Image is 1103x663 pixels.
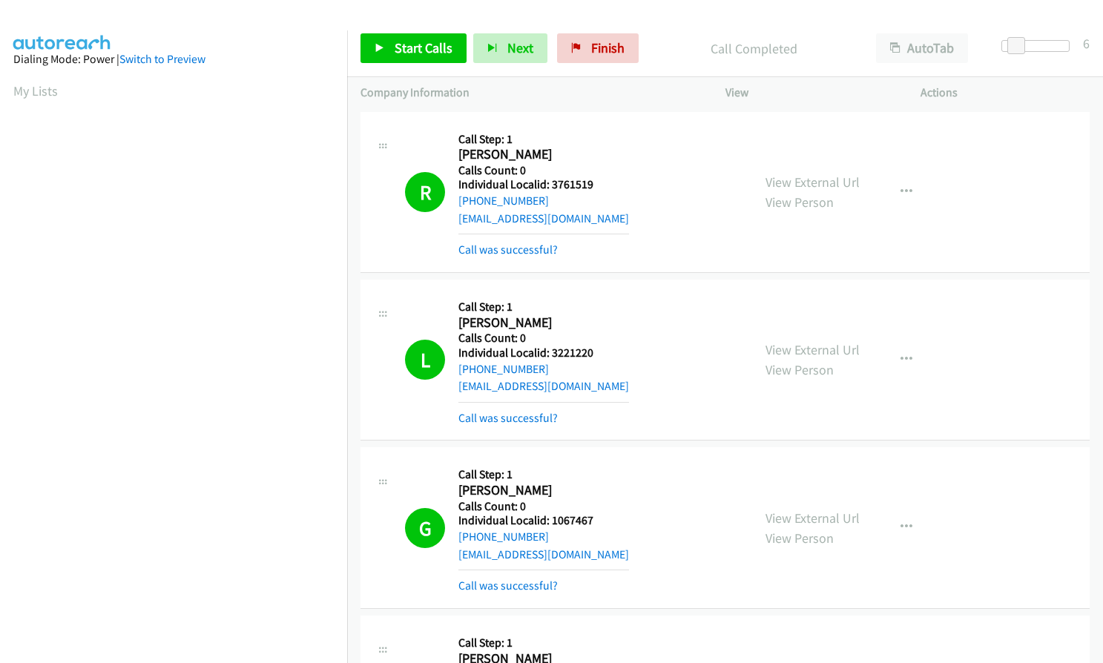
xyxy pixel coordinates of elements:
[458,530,549,544] a: [PHONE_NUMBER]
[765,530,834,547] a: View Person
[458,482,612,499] h2: [PERSON_NAME]
[458,331,629,346] h5: Calls Count: 0
[458,300,629,314] h5: Call Step: 1
[360,33,467,63] a: Start Calls
[876,33,968,63] button: AutoTab
[921,84,1090,102] p: Actions
[458,346,629,360] h5: Individual Localid: 3221220
[458,467,629,482] h5: Call Step: 1
[458,163,629,178] h5: Calls Count: 0
[458,243,558,257] a: Call was successful?
[458,177,629,192] h5: Individual Localid: 3761519
[458,636,629,650] h5: Call Step: 1
[765,361,834,378] a: View Person
[765,341,860,358] a: View External Url
[13,82,58,99] a: My Lists
[557,33,639,63] a: Finish
[360,84,699,102] p: Company Information
[458,362,549,376] a: [PHONE_NUMBER]
[765,509,860,527] a: View External Url
[765,194,834,211] a: View Person
[458,314,612,331] h2: [PERSON_NAME]
[1083,33,1090,53] div: 6
[458,146,612,163] h2: [PERSON_NAME]
[1060,272,1103,390] iframe: Resource Center
[458,411,558,425] a: Call was successful?
[458,211,629,225] a: [EMAIL_ADDRESS][DOMAIN_NAME]
[458,132,629,147] h5: Call Step: 1
[458,578,558,593] a: Call was successful?
[458,194,549,208] a: [PHONE_NUMBER]
[405,172,445,212] h1: R
[725,84,895,102] p: View
[13,50,334,68] div: Dialing Mode: Power |
[405,508,445,548] h1: G
[659,39,849,59] p: Call Completed
[507,39,533,56] span: Next
[473,33,547,63] button: Next
[458,513,629,528] h5: Individual Localid: 1067467
[405,340,445,380] h1: L
[458,499,629,514] h5: Calls Count: 0
[765,174,860,191] a: View External Url
[119,52,205,66] a: Switch to Preview
[395,39,452,56] span: Start Calls
[458,379,629,393] a: [EMAIL_ADDRESS][DOMAIN_NAME]
[458,547,629,561] a: [EMAIL_ADDRESS][DOMAIN_NAME]
[591,39,625,56] span: Finish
